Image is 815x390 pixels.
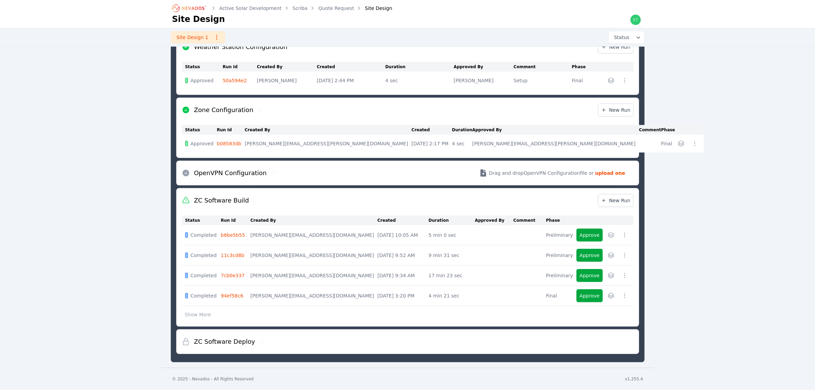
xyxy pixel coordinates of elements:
[378,225,429,245] td: [DATE] 10:05 AM
[601,44,631,50] span: New Run
[429,232,472,239] div: 5 min 0 sec
[595,170,625,176] strong: upload one
[245,125,411,135] th: Created By
[630,14,641,25] img: ethan.harte@nevados.solar
[182,125,217,135] th: Status
[611,34,629,41] span: Status
[572,77,589,84] div: Final
[454,62,514,72] th: Approved By
[378,245,429,266] td: [DATE] 9:52 AM
[625,376,643,382] div: v1.255.4
[429,252,472,259] div: 9 min 31 sec
[251,225,378,245] td: [PERSON_NAME][EMAIL_ADDRESS][DOMAIN_NAME]
[546,232,573,239] div: Preliminary
[191,272,217,279] span: Completed
[378,286,429,306] td: [DATE] 3:20 PM
[257,62,317,72] th: Created By
[223,62,257,72] th: Run Id
[378,266,429,286] td: [DATE] 9:34 AM
[576,289,602,302] button: Approve
[411,125,452,135] th: Created
[472,135,639,153] td: [PERSON_NAME][EMAIL_ADDRESS][PERSON_NAME][DOMAIN_NAME]
[182,216,221,225] th: Status
[609,31,645,44] button: Status
[598,40,634,53] a: New Run
[251,245,378,266] td: [PERSON_NAME][EMAIL_ADDRESS][DOMAIN_NAME]
[378,216,429,225] th: Created
[576,269,602,282] button: Approve
[546,272,573,279] div: Preliminary
[429,292,472,299] div: 4 min 21 sec
[385,62,454,72] th: Duration
[245,135,411,153] td: [PERSON_NAME][EMAIL_ADDRESS][PERSON_NAME][DOMAIN_NAME]
[601,197,631,204] span: New Run
[251,266,378,286] td: [PERSON_NAME][EMAIL_ADDRESS][DOMAIN_NAME]
[221,253,244,258] a: 11c3cd8b
[194,196,249,205] h2: ZC Software Build
[172,376,254,382] div: © 2025 - Nevados - All Rights Reserved
[576,249,602,262] button: Approve
[191,140,214,147] span: Approved
[661,140,672,147] div: Final
[172,3,392,14] nav: Breadcrumb
[454,72,514,89] td: [PERSON_NAME]
[221,232,245,238] a: b6be5b55
[172,14,225,25] h1: Site Design
[489,170,594,176] span: Drag and drop OpenVPN Configuration file or
[182,62,223,72] th: Status
[191,232,217,239] span: Completed
[452,125,472,135] th: Duration
[514,77,569,84] div: Setup
[471,163,633,183] button: Drag and dropOpenVPN Configurationfile or upload one
[194,337,255,346] h2: ZC Software Deploy
[318,5,354,12] a: Quote Request
[572,62,593,72] th: Phase
[194,105,254,115] h2: Zone Configuration
[475,216,513,225] th: Approved By
[546,292,573,299] div: Final
[598,194,634,207] a: New Run
[576,229,602,242] button: Approve
[221,273,245,278] a: 7cb0e337
[601,107,631,113] span: New Run
[429,272,472,279] div: 17 min 23 sec
[317,62,385,72] th: Created
[221,293,243,298] a: 94ef58c6
[355,5,392,12] div: Site Design
[182,308,214,321] button: Show More
[221,216,250,225] th: Run Id
[293,5,308,12] a: Scriba
[194,168,267,178] h2: OpenVPN Configuration
[217,141,241,146] a: b08583db
[191,292,217,299] span: Completed
[452,140,469,147] div: 4 sec
[546,216,576,225] th: Phase
[385,77,450,84] div: 4 sec
[191,252,217,259] span: Completed
[472,125,639,135] th: Approved By
[194,42,288,52] h2: Weather Station Configuration
[219,5,282,12] a: Active Solar Development
[217,125,245,135] th: Run Id
[514,62,572,72] th: Comment
[191,77,214,84] span: Approved
[257,72,317,89] td: [PERSON_NAME]
[251,286,378,306] td: [PERSON_NAME][EMAIL_ADDRESS][DOMAIN_NAME]
[639,125,661,135] th: Comment
[598,103,634,117] a: New Run
[251,216,378,225] th: Created By
[411,135,452,153] td: [DATE] 2:17 PM
[546,252,573,259] div: Preliminary
[223,78,247,83] a: 50a594e2
[661,125,676,135] th: Phase
[429,216,475,225] th: Duration
[317,72,385,89] td: [DATE] 2:44 PM
[171,31,225,44] a: Site Design 1
[513,216,546,225] th: Comment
